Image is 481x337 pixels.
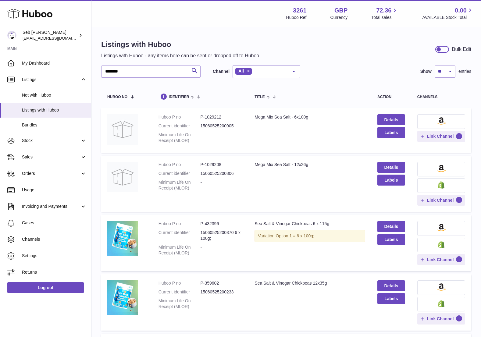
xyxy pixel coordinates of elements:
[417,254,465,265] button: Link Channel
[22,171,80,176] span: Orders
[107,162,138,192] img: Mega Mix Sea Salt - 12x26g
[107,114,138,145] img: Mega Mix Sea Salt - 6x100g
[377,234,405,245] button: Labels
[200,280,242,286] dd: P-359602
[107,280,138,315] img: Sea Salt & Vinegar Chickpeas 12x35g
[417,313,465,324] button: Link Channel
[334,6,347,15] strong: GBP
[422,6,474,20] a: 0.00 AVAILABLE Stock Total
[22,92,87,98] span: Not with Huboo
[438,181,444,189] img: shopify-small.png
[427,133,454,139] span: Link Channel
[159,244,201,256] dt: Minimum Life On Receipt (MLOR)
[23,36,90,41] span: [EMAIL_ADDRESS][DOMAIN_NAME]
[7,31,16,40] img: ecom@bravefoods.co.uk
[255,95,265,99] span: title
[200,230,242,241] dd: 15060525200370 6 x 100g;
[159,289,201,295] dt: Current identifier
[371,6,398,20] a: 72.36 Total sales
[377,127,405,138] button: Labels
[169,95,189,99] span: identifier
[200,179,242,191] dd: -
[107,221,138,255] img: Sea Salt & Vinegar Chickpeas 6 x 115g
[458,69,471,74] span: entries
[438,300,444,307] img: shopify-small.png
[417,195,465,206] button: Link Channel
[159,171,201,176] dt: Current identifier
[377,175,405,186] button: Labels
[417,95,465,99] div: channels
[159,132,201,144] dt: Minimum Life On Receipt (MLOR)
[159,230,201,241] dt: Current identifier
[22,187,87,193] span: Usage
[377,293,405,304] button: Labels
[22,77,80,83] span: Listings
[377,280,405,291] a: Details
[159,179,201,191] dt: Minimum Life On Receipt (MLOR)
[255,280,365,286] div: Sea Salt & Vinegar Chickpeas 12x35g
[22,154,80,160] span: Sales
[437,117,446,125] img: amazon-small.png
[422,15,474,20] span: AVAILABLE Stock Total
[200,162,242,168] dd: P-1029208
[22,269,87,275] span: Returns
[377,114,405,125] a: Details
[417,131,465,142] button: Link Channel
[159,123,201,129] dt: Current identifier
[276,233,314,238] span: Option 1 = 6 x 100g;
[377,162,405,173] a: Details
[438,241,444,248] img: shopify-small.png
[200,123,242,129] dd: 15060525200905
[159,280,201,286] dt: Huboo P no
[437,283,446,291] img: amazon-small.png
[22,60,87,66] span: My Dashboard
[159,298,201,310] dt: Minimum Life On Receipt (MLOR)
[238,69,244,73] span: All
[101,52,261,59] p: Listings with Huboo - any items here can be sent or dropped off to Huboo.
[200,289,242,295] dd: 15060525200233
[159,162,201,168] dt: Huboo P no
[377,221,405,232] a: Details
[437,165,446,172] img: amazon-small.png
[22,107,87,113] span: Listings with Huboo
[427,197,454,203] span: Link Channel
[371,15,398,20] span: Total sales
[22,220,87,226] span: Cases
[330,15,348,20] div: Currency
[377,95,405,99] div: action
[255,162,365,168] div: Mega Mix Sea Salt - 12x26g
[22,122,87,128] span: Bundles
[200,298,242,310] dd: -
[159,114,201,120] dt: Huboo P no
[23,30,77,41] div: Seb [PERSON_NAME]
[420,69,432,74] label: Show
[22,236,87,242] span: Channels
[286,15,307,20] div: Huboo Ref
[255,114,365,120] div: Mega Mix Sea Salt - 6x100g
[22,253,87,259] span: Settings
[22,138,80,144] span: Stock
[437,224,446,231] img: amazon-small.png
[107,95,127,99] span: Huboo no
[200,171,242,176] dd: 15060525200806
[101,40,261,49] h1: Listings with Huboo
[159,221,201,227] dt: Huboo P no
[200,132,242,144] dd: -
[455,6,467,15] span: 0.00
[200,114,242,120] dd: P-1029212
[22,204,80,209] span: Invoicing and Payments
[255,230,365,242] div: Variation:
[427,316,454,321] span: Link Channel
[376,6,391,15] span: 72.36
[213,69,230,74] label: Channel
[452,46,471,53] div: Bulk Edit
[200,244,242,256] dd: -
[427,257,454,262] span: Link Channel
[7,282,84,293] a: Log out
[255,221,365,227] div: Sea Salt & Vinegar Chickpeas 6 x 115g
[293,6,307,15] strong: 3261
[200,221,242,227] dd: P-432396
